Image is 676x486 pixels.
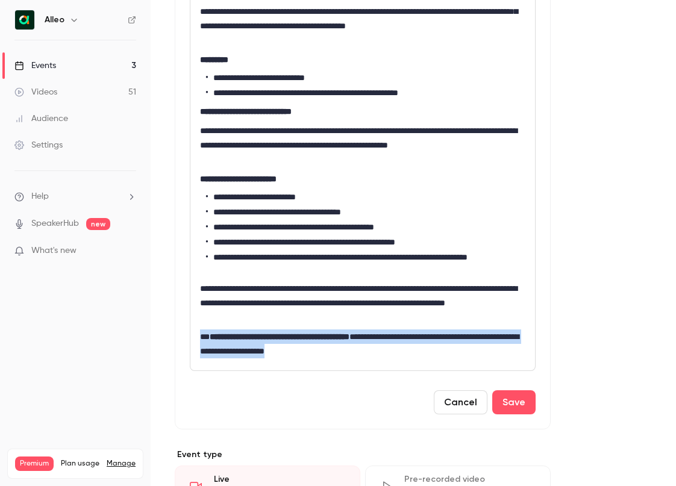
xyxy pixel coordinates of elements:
[492,390,536,414] button: Save
[61,459,99,469] span: Plan usage
[14,113,68,125] div: Audience
[45,14,64,26] h6: Alleo
[214,473,345,485] div: Live
[14,190,136,203] li: help-dropdown-opener
[404,473,536,485] div: Pre-recorded video
[14,86,57,98] div: Videos
[31,245,77,257] span: What's new
[31,190,49,203] span: Help
[14,139,63,151] div: Settings
[15,10,34,30] img: Alleo
[31,217,79,230] a: SpeakerHub
[14,60,56,72] div: Events
[434,390,487,414] button: Cancel
[175,449,551,461] p: Event type
[86,218,110,230] span: new
[107,459,136,469] a: Manage
[15,456,54,471] span: Premium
